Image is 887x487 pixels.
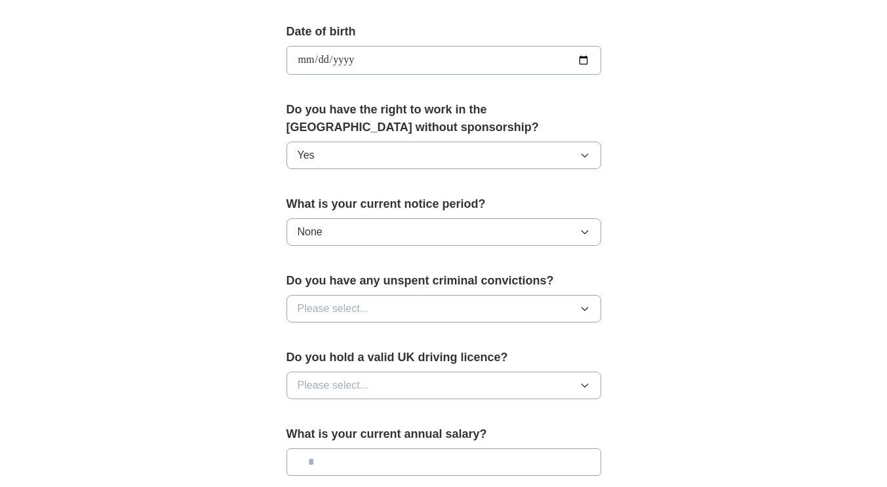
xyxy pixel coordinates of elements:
span: Please select... [298,378,369,393]
button: Please select... [286,372,601,399]
label: What is your current notice period? [286,195,601,213]
button: Please select... [286,295,601,322]
span: None [298,224,323,240]
button: Yes [286,142,601,169]
button: None [286,218,601,246]
span: Please select... [298,301,369,317]
span: Yes [298,147,315,163]
label: What is your current annual salary? [286,425,601,443]
label: Do you have any unspent criminal convictions? [286,272,601,290]
label: Do you have the right to work in the [GEOGRAPHIC_DATA] without sponsorship? [286,101,601,136]
label: Do you hold a valid UK driving licence? [286,349,601,366]
label: Date of birth [286,23,601,41]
